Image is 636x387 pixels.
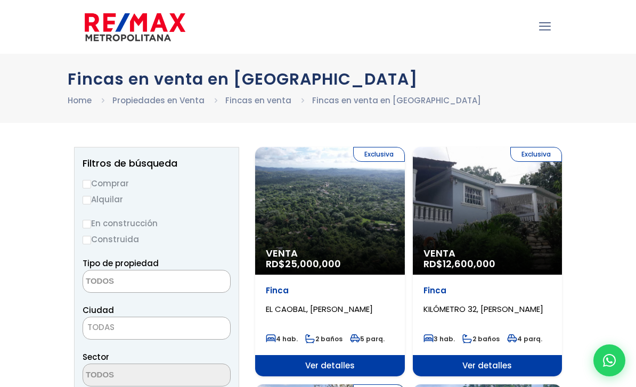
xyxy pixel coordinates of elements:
a: Exclusiva Venta RD$25,000,000 Finca EL CAOBAL, [PERSON_NAME] 4 hab. 2 baños 5 parq. Ver detalles [255,147,405,376]
span: Venta [266,248,394,259]
span: TODAS [83,320,230,335]
label: Comprar [83,177,231,190]
span: 5 parq. [350,334,385,343]
span: Exclusiva [510,147,562,162]
span: 2 baños [462,334,500,343]
textarea: Search [83,364,186,387]
span: 4 parq. [507,334,542,343]
span: Sector [83,351,109,363]
input: En construcción [83,220,91,228]
h2: Filtros de búsqueda [83,158,231,169]
span: Ver detalles [255,355,405,376]
p: Finca [266,285,394,296]
a: mobile menu [536,18,554,36]
input: Construida [83,236,91,244]
span: KILÓMETRO 32, [PERSON_NAME] [423,303,543,315]
label: Alquilar [83,193,231,206]
a: Fincas en venta [225,95,291,106]
span: EL CAOBAL, [PERSON_NAME] [266,303,373,315]
span: RD$ [423,257,495,270]
img: remax-metropolitana-logo [85,11,185,43]
span: Exclusiva [353,147,405,162]
span: TODAS [87,322,115,333]
span: 25,000,000 [285,257,341,270]
span: 4 hab. [266,334,298,343]
span: Ver detalles [413,355,562,376]
label: En construcción [83,217,231,230]
span: 2 baños [305,334,343,343]
h1: Fincas en venta en [GEOGRAPHIC_DATA] [68,70,568,88]
a: Home [68,95,92,106]
label: Construida [83,233,231,246]
textarea: Search [83,270,186,293]
span: RD$ [266,257,341,270]
span: Tipo de propiedad [83,258,159,269]
li: Fincas en venta en [GEOGRAPHIC_DATA] [312,94,481,107]
input: Alquilar [83,196,91,204]
span: 3 hab. [423,334,455,343]
span: Ciudad [83,304,114,316]
span: 12,600,000 [443,257,495,270]
a: Propiedades en Venta [112,95,205,106]
p: Finca [423,285,552,296]
input: Comprar [83,180,91,188]
a: Exclusiva Venta RD$12,600,000 Finca KILÓMETRO 32, [PERSON_NAME] 3 hab. 2 baños 4 parq. Ver detalles [413,147,562,376]
span: TODAS [83,317,231,340]
span: Venta [423,248,552,259]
